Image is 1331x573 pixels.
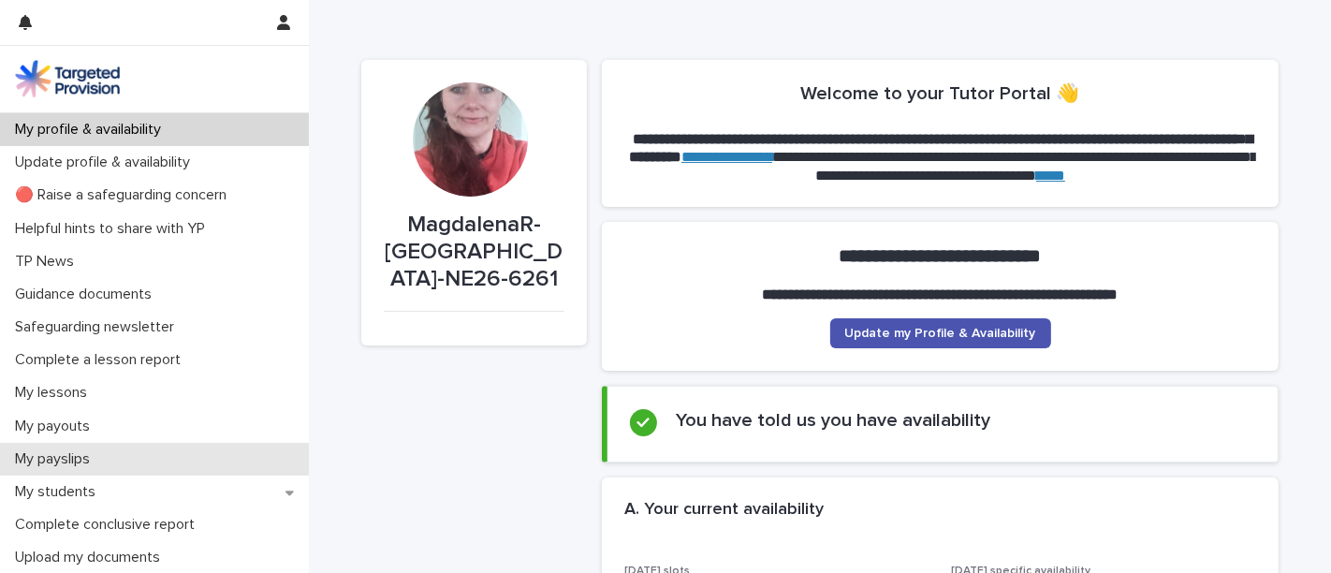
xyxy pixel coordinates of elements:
[624,500,824,521] h2: A. Your current availability
[7,418,105,435] p: My payouts
[7,220,220,238] p: Helpful hints to share with YP
[7,318,189,336] p: Safeguarding newsletter
[7,549,175,566] p: Upload my documents
[7,384,102,402] p: My lessons
[7,516,210,534] p: Complete conclusive report
[7,351,196,369] p: Complete a lesson report
[676,409,990,432] h2: You have told us you have availability
[7,286,167,303] p: Guidance documents
[15,60,120,97] img: M5nRWzHhSzIhMunXDL62
[845,327,1036,340] span: Update my Profile & Availability
[384,212,564,292] p: MagdalenaR-[GEOGRAPHIC_DATA]-NE26-6261
[7,483,110,501] p: My students
[7,186,241,204] p: 🔴 Raise a safeguarding concern
[801,82,1080,105] h2: Welcome to your Tutor Portal 👋
[7,253,89,271] p: TP News
[7,121,176,139] p: My profile & availability
[830,318,1051,348] a: Update my Profile & Availability
[7,154,205,171] p: Update profile & availability
[7,450,105,468] p: My payslips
